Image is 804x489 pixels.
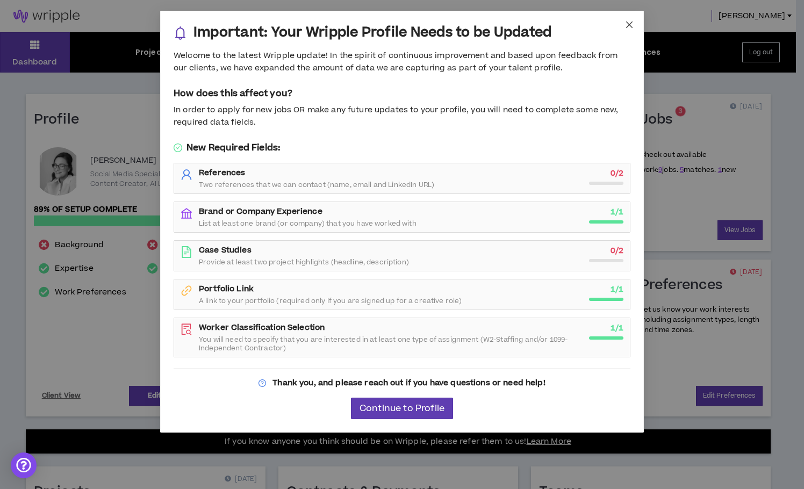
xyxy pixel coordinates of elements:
div: Welcome to the latest Wripple update! In the spirit of continuous improvement and based upon feed... [174,50,630,74]
strong: 0 / 2 [611,245,623,256]
span: question-circle [259,379,266,387]
strong: 1 / 1 [611,206,623,218]
span: link [181,285,192,297]
span: Two references that we can contact (name, email and LinkedIn URL) [199,181,434,189]
span: List at least one brand (or company) that you have worked with [199,219,417,228]
strong: 1 / 1 [611,284,623,295]
h5: New Required Fields: [174,141,630,154]
span: Continue to Profile [360,404,444,414]
strong: Brand or Company Experience [199,206,322,217]
span: You will need to specify that you are interested in at least one type of assignment (W2-Staffing ... [199,335,583,353]
h5: How does this affect you? [174,87,630,100]
span: bell [174,26,187,40]
button: Continue to Profile [351,398,453,419]
strong: References [199,167,245,178]
strong: Thank you, and please reach out if you have questions or need help! [272,377,545,389]
span: Provide at least two project highlights (headline, description) [199,258,409,267]
strong: 1 / 1 [611,322,623,334]
span: file-search [181,323,192,335]
button: Close [615,11,644,40]
strong: Portfolio Link [199,283,254,294]
h3: Important: Your Wripple Profile Needs to be Updated [193,24,551,41]
span: check-circle [174,143,182,152]
span: user [181,169,192,181]
div: Open Intercom Messenger [11,452,37,478]
strong: Case Studies [199,244,252,256]
strong: Worker Classification Selection [199,322,325,333]
span: close [625,20,634,29]
span: file-text [181,246,192,258]
strong: 0 / 2 [611,168,623,179]
span: A link to your portfolio (required only If you are signed up for a creative role) [199,297,462,305]
div: In order to apply for new jobs OR make any future updates to your profile, you will need to compl... [174,104,630,128]
span: bank [181,207,192,219]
